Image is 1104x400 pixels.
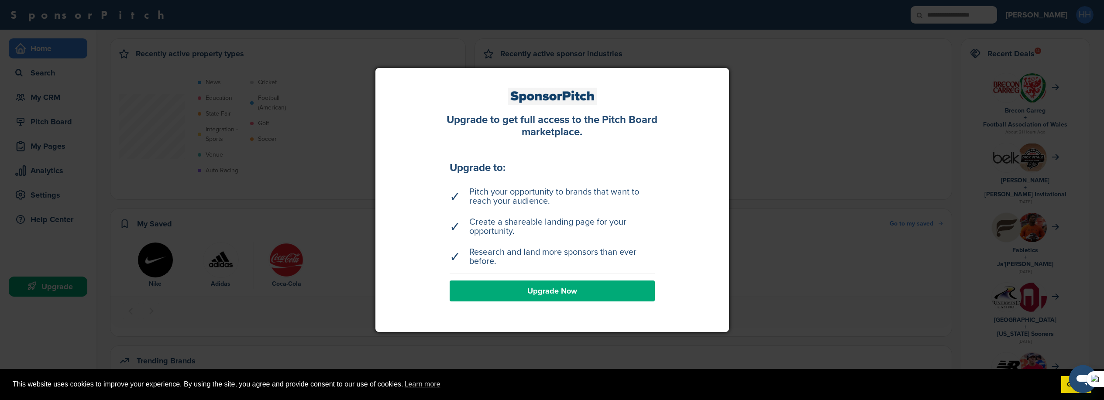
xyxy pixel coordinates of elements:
li: Research and land more sponsors than ever before. [450,243,655,270]
li: Pitch your opportunity to brands that want to reach your audience. [450,183,655,210]
a: Upgrade Now [450,280,655,301]
span: This website uses cookies to improve your experience. By using the site, you agree and provide co... [13,378,1054,391]
span: ✓ [450,222,461,232]
span: ✓ [450,192,461,202]
a: learn more about cookies [403,378,442,391]
a: Close [721,62,734,75]
a: dismiss cookie message [1061,376,1091,393]
li: Create a shareable landing page for your opportunity. [450,213,655,240]
span: ✓ [450,253,461,262]
div: Upgrade to: [450,163,655,173]
iframe: Button to launch messaging window [1069,365,1097,393]
div: Upgrade to get full access to the Pitch Board marketplace. [437,114,668,139]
